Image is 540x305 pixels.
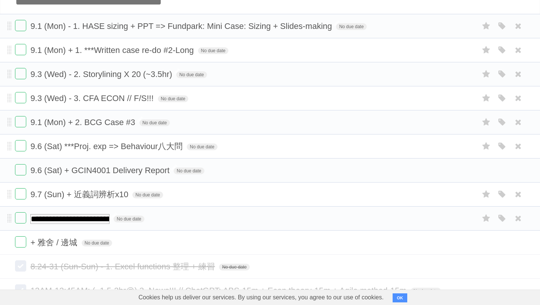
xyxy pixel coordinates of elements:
[132,192,163,198] span: No due date
[15,212,26,223] label: Done
[479,140,493,152] label: Star task
[479,212,493,225] label: Star task
[176,71,207,78] span: No due date
[30,69,174,79] span: 9.3 (Wed) - 2. Storylining X 20 (~3.5hr)
[187,143,217,150] span: No due date
[15,68,26,79] label: Done
[114,216,144,222] span: No due date
[393,293,407,302] button: OK
[158,95,188,102] span: No due date
[15,20,26,31] label: Done
[30,45,196,55] span: 9.1 (Mon) + 1. ***Written case re-do #2-Long
[479,20,493,32] label: Star task
[15,140,26,151] label: Done
[30,286,408,295] span: 12AM-12:45AM: (~1.5-2hr@) 3. News!!! // ChatGPT: ABS-15m + Econ theory-15m + Agile method-15m
[30,190,130,199] span: 9.7 (Sun) + 近義詞辨析x10
[198,47,228,54] span: No due date
[15,260,26,272] label: Done
[30,166,171,175] span: 9.6 (Sat) + GCIN4001 Delivery Report
[479,68,493,80] label: Star task
[131,290,391,305] span: Cookies help us deliver our services. By using our services, you agree to our use of cookies.
[15,116,26,127] label: Done
[15,44,26,55] label: Done
[30,262,217,271] span: 8.24-31 (Sun-Sun) - 1. Excel functions 整理 + 練習
[15,164,26,175] label: Done
[479,188,493,201] label: Star task
[30,238,79,247] span: + 雅舍 / 邊城
[411,288,441,294] span: No due date
[336,23,366,30] span: No due date
[30,94,155,103] span: 9.3 (Wed) - 3. CFA ECON // F/S!!!
[15,284,26,296] label: Done
[479,44,493,56] label: Star task
[139,119,170,126] span: No due date
[30,118,137,127] span: 9.1 (Mon) + 2. BCG Case #3
[219,264,249,270] span: No due date
[30,142,184,151] span: 9.6 (Sat) ***Proj. exp => Behaviour八大問
[479,116,493,128] label: Star task
[15,236,26,248] label: Done
[82,240,112,246] span: No due date
[479,92,493,104] label: Star task
[15,92,26,103] label: Done
[15,188,26,199] label: Done
[174,168,204,174] span: No due date
[30,21,334,31] span: 9.1 (Mon) - 1. HASE sizing + PPT => Fundpark: Mini Case: Sizing + Slides-making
